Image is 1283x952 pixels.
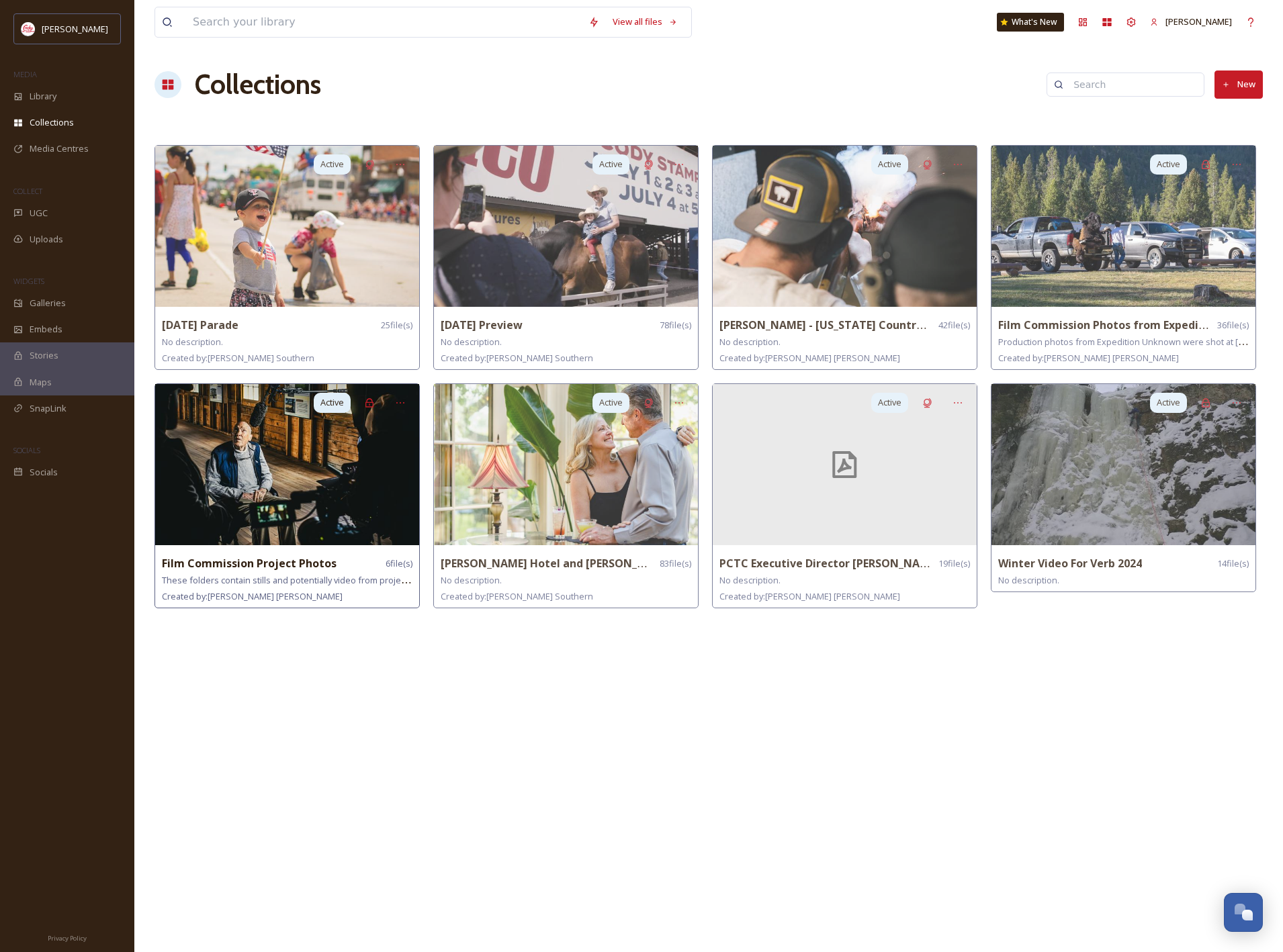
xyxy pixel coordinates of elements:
[48,929,87,945] a: Privacy Policy
[155,384,419,545] img: a6b5d6e4-a062-48ee-9214-c470d0bd5a5d.jpg
[719,590,900,602] span: Created by: [PERSON_NAME] [PERSON_NAME]
[599,158,623,171] span: Active
[30,323,62,336] span: Embeds
[162,573,531,586] span: These folders contain stills and potentially video from projects shot in [GEOGRAPHIC_DATA].
[30,349,58,362] span: Stories
[30,376,52,389] span: Maps
[21,22,35,36] img: images%20(1).png
[1157,158,1180,171] span: Active
[386,557,412,570] span: 6 file(s)
[991,146,1255,307] img: 04e090d8-7308-46f3-b72c-6c397829ef16.jpg
[1157,396,1180,409] span: Active
[938,319,970,332] span: 42 file(s)
[606,9,684,35] a: View all files
[660,557,691,570] span: 83 file(s)
[441,556,785,571] strong: [PERSON_NAME] Hotel and [PERSON_NAME][GEOGRAPHIC_DATA]
[162,352,314,364] span: Created by: [PERSON_NAME] Southern
[162,590,343,602] span: Created by: [PERSON_NAME] [PERSON_NAME]
[48,934,87,943] span: Privacy Policy
[991,384,1255,545] img: 5e489298-3940-4157-aaed-845cc74512b5.jpg
[30,116,74,129] span: Collections
[186,7,582,37] input: Search your library
[320,158,344,171] span: Active
[1217,557,1249,570] span: 14 file(s)
[441,336,502,348] span: No description.
[997,13,1064,32] a: What's New
[1224,893,1263,932] button: Open Chat
[162,318,238,332] strong: [DATE] Parade
[719,336,781,348] span: No description.
[30,297,66,310] span: Galleries
[434,146,698,307] img: 86cec67d-ce5b-4e60-beee-f4c5d4239990.jpg
[998,556,1142,571] strong: Winter Video For Verb 2024
[13,276,44,286] span: WIDGETS
[441,352,593,364] span: Created by: [PERSON_NAME] Southern
[599,396,623,409] span: Active
[1143,9,1239,35] a: [PERSON_NAME]
[13,445,40,455] span: SOCIALS
[1214,70,1263,98] button: New
[660,319,691,332] span: 78 file(s)
[1217,319,1249,332] span: 36 file(s)
[42,23,108,35] span: [PERSON_NAME]
[30,142,89,155] span: Media Centres
[719,574,781,586] span: No description.
[381,319,412,332] span: 25 file(s)
[30,90,56,103] span: Library
[998,574,1059,586] span: No description.
[998,352,1179,364] span: Created by: [PERSON_NAME] [PERSON_NAME]
[719,318,979,332] strong: [PERSON_NAME] - [US_STATE] Country Magazine
[719,556,939,571] strong: PCTC Executive Director [PERSON_NAME]
[1165,15,1232,28] span: [PERSON_NAME]
[30,207,48,220] span: UGC
[155,146,419,307] img: 6a245777-1441-43af-9292-a9ff2999359d.jpg
[195,64,321,105] a: Collections
[30,402,67,415] span: SnapLink
[1067,71,1197,98] input: Search
[13,69,37,79] span: MEDIA
[162,336,223,348] span: No description.
[878,158,901,171] span: Active
[441,590,593,602] span: Created by: [PERSON_NAME] Southern
[434,384,698,545] img: 838e62ca-cbed-4c32-8428-946db17fca33.jpg
[30,466,58,479] span: Socials
[13,186,42,196] span: COLLECT
[441,574,502,586] span: No description.
[719,352,900,364] span: Created by: [PERSON_NAME] [PERSON_NAME]
[878,396,901,409] span: Active
[162,556,337,571] strong: Film Commission Project Photos
[713,146,977,307] img: 5d85bc03-3da2-415c-811a-38cc8f57c1c6.jpg
[441,318,523,332] strong: [DATE] Preview
[30,233,63,246] span: Uploads
[938,557,970,570] span: 19 file(s)
[320,396,344,409] span: Active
